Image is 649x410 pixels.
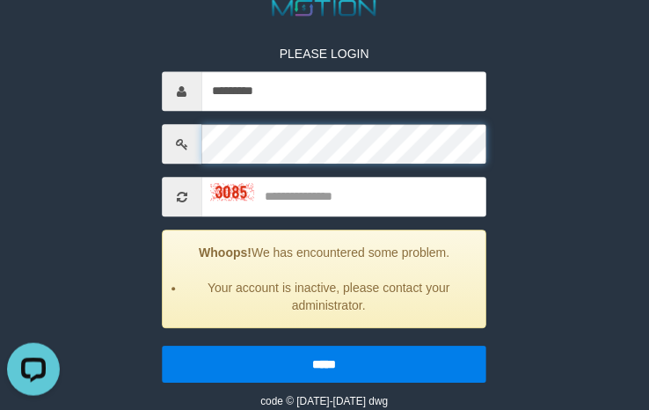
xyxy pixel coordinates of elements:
small: code © [DATE]-[DATE] dwg [260,396,388,408]
p: PLEASE LOGIN [162,46,486,63]
img: captcha [210,184,254,201]
strong: Whoops! [199,246,252,260]
button: Open LiveChat chat widget [7,7,60,60]
div: We has encountered some problem. [162,231,486,329]
li: Your account is inactive, please contact your administrator. [185,280,472,315]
